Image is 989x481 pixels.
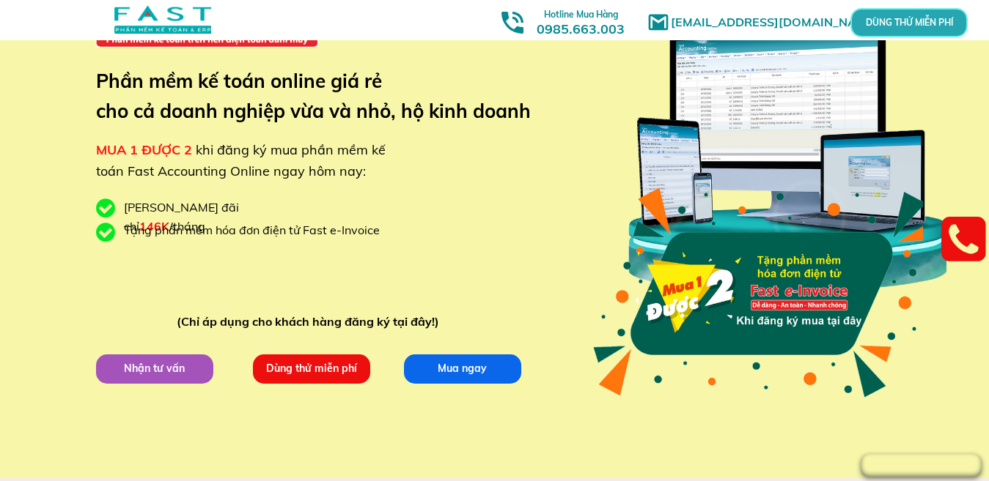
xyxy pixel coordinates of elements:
p: Nhận tư vấn [96,354,213,384]
p: Mua ngay [404,354,521,384]
span: Hotline Mua Hàng [544,9,618,20]
div: (Chỉ áp dụng cho khách hàng đăng ký tại đây!) [177,313,446,332]
h1: [EMAIL_ADDRESS][DOMAIN_NAME] [671,13,887,32]
span: khi đăng ký mua phần mềm kế toán Fast Accounting Online ngay hôm nay: [96,141,386,179]
span: MUA 1 ĐƯỢC 2 [96,141,192,158]
div: Tặng phần mềm hóa đơn điện tử Fast e-Invoice [124,221,391,240]
div: [PERSON_NAME] đãi chỉ /tháng [124,198,315,236]
p: Dùng thử miễn phí [253,354,370,384]
h3: 0985.663.003 [521,5,641,37]
h3: Phần mềm kế toán online giá rẻ cho cả doanh nghiệp vừa và nhỏ, hộ kinh doanh [96,66,553,127]
span: 146K [139,219,169,234]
